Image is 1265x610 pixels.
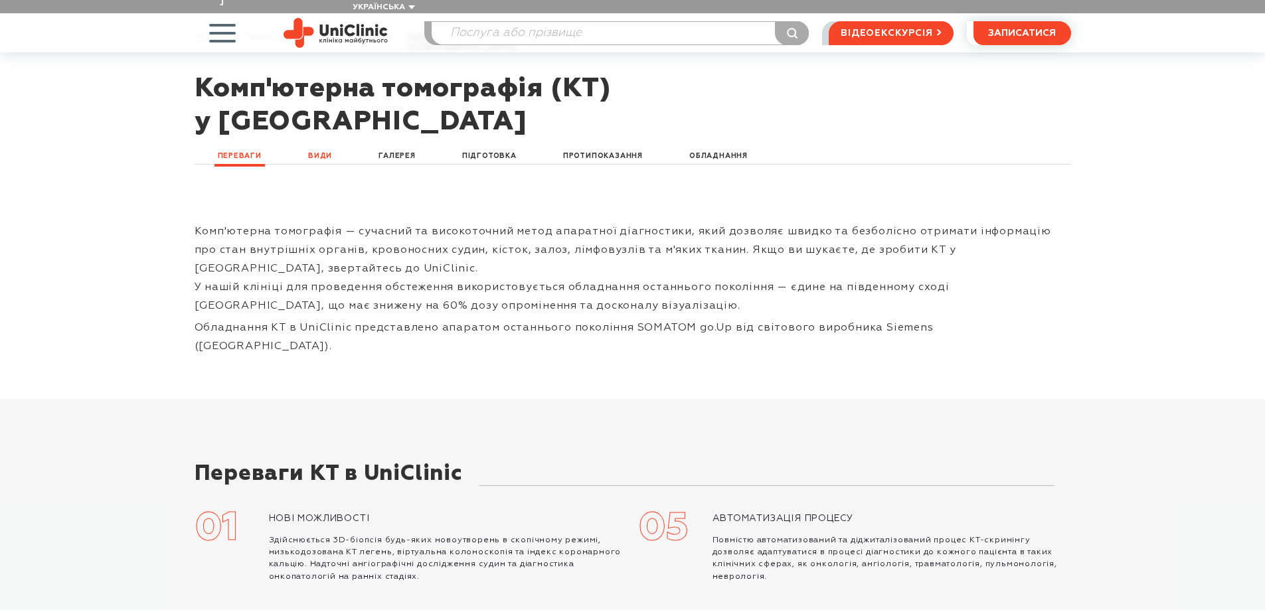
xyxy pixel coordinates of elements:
[713,514,854,523] span: Автоматизація процесу
[305,149,335,164] a: Види
[638,512,713,587] div: 05
[560,149,646,164] a: Протипоказання
[195,319,1071,356] p: Обладнання КТ в UniClinic представлено апаратом останнього покоління SOMATOM go.Up від світового ...
[841,22,932,44] span: відеоекскурсія
[214,149,265,164] a: Переваги
[195,72,1071,139] h1: Комп'ютерна томографія (КТ) у [GEOGRAPHIC_DATA]
[973,21,1071,45] button: записатися
[284,18,388,48] img: Uniclinic
[195,512,269,587] div: 01
[375,149,419,164] a: Галерея
[269,534,628,583] p: Здійснюється 3D-біопсія будь-яких новоутворень в скопічному режимі, низькодозована КТ легень, вір...
[829,21,953,45] a: відеоекскурсія
[686,149,751,164] a: Обладнання
[349,3,415,13] button: Українська
[195,222,1071,315] p: Комп'ютерна томографія — сучасний та високоточний метод апаратної діагностики, який дозволяє швид...
[988,29,1056,38] span: записатися
[432,22,809,44] input: Послуга або прізвище
[353,3,405,11] span: Українська
[713,534,1071,583] p: Повністю автоматизований та діджиталізований процес КТ-скринінгу дозволяє адаптуватися в процесі ...
[459,149,520,164] a: Підготовка
[195,462,463,512] div: Переваги КТ в UniClinic
[269,514,370,523] span: Нові можливості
